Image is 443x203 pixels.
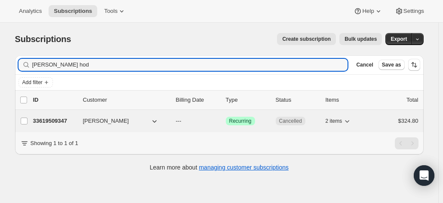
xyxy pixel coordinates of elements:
button: Tools [99,5,131,17]
button: Create subscription [277,33,336,45]
button: Analytics [14,5,47,17]
span: Analytics [19,8,42,15]
span: Subscriptions [54,8,92,15]
button: Cancel [353,60,376,70]
p: 33619509347 [33,117,76,125]
span: --- [176,118,182,124]
button: Subscriptions [49,5,97,17]
div: Open Intercom Messenger [414,165,434,186]
span: $324.80 [398,118,418,124]
p: Showing 1 to 1 of 1 [31,139,78,148]
button: Export [385,33,412,45]
span: Subscriptions [15,34,71,44]
div: Items [326,96,369,104]
p: Total [406,96,418,104]
p: Status [276,96,319,104]
button: Save as [378,60,405,70]
input: Filter subscribers [32,59,348,71]
span: [PERSON_NAME] [83,117,129,125]
p: Learn more about [150,163,289,172]
span: Recurring [229,118,252,124]
span: Bulk updates [345,36,377,42]
span: Add filter [22,79,43,86]
p: Billing Date [176,96,219,104]
a: managing customer subscriptions [199,164,289,171]
span: Help [362,8,374,15]
div: IDCustomerBilling DateTypeStatusItemsTotal [33,96,418,104]
span: Save as [382,61,401,68]
button: Settings [390,5,429,17]
button: 2 items [326,115,352,127]
span: Tools [104,8,117,15]
button: Add filter [18,77,53,88]
p: ID [33,96,76,104]
button: [PERSON_NAME] [78,114,164,128]
div: Type [226,96,269,104]
div: 33619509347[PERSON_NAME]---SuccessRecurringCancelled2 items$324.80 [33,115,418,127]
span: Export [391,36,407,42]
span: 2 items [326,118,342,124]
span: Settings [403,8,424,15]
button: Help [348,5,388,17]
nav: Pagination [395,137,418,149]
p: Customer [83,96,169,104]
span: Cancelled [279,118,302,124]
span: Cancel [356,61,373,68]
span: Create subscription [282,36,331,42]
button: Sort the results [408,59,420,71]
button: Bulk updates [339,33,382,45]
